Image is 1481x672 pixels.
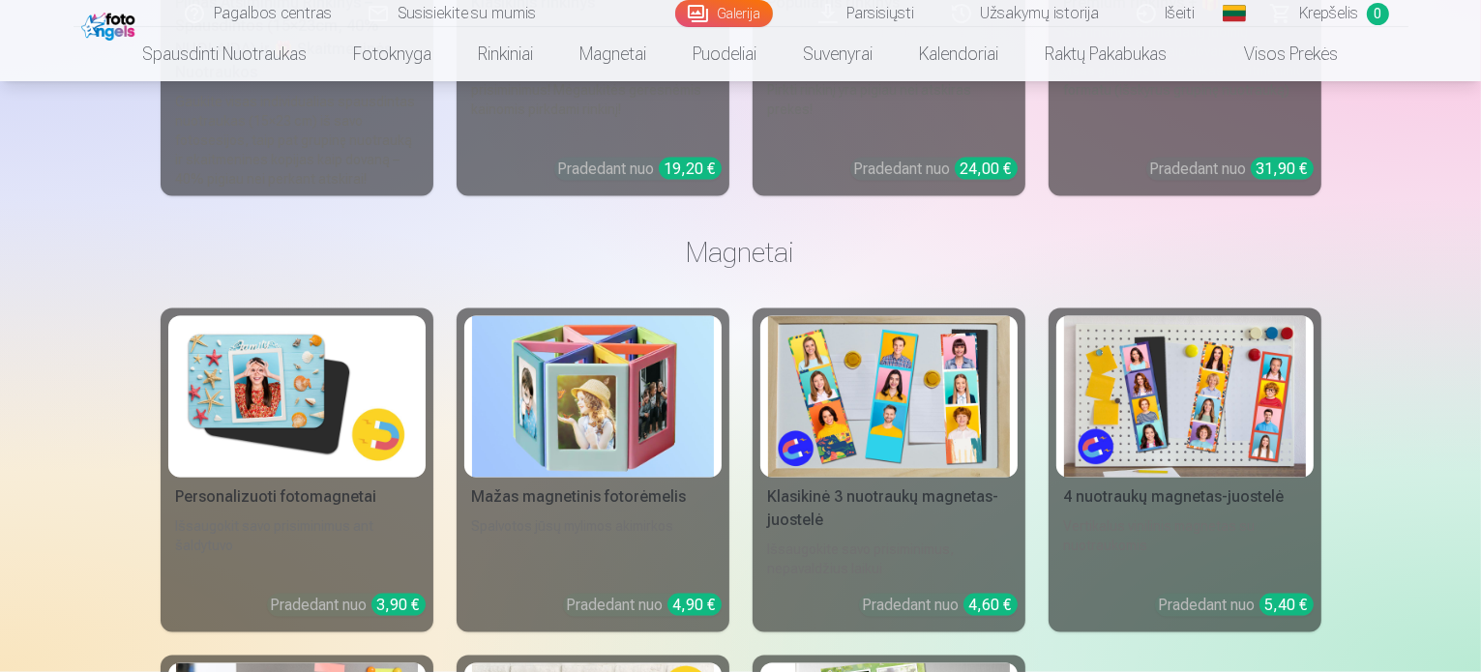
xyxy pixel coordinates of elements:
[1367,3,1389,25] span: 0
[1022,27,1191,81] a: Raktų pakabukas
[457,308,729,632] a: Mažas magnetinis fotorėmelisMažas magnetinis fotorėmelisSpalvotos jūsų mylimos akimirkosPradedant...
[1056,22,1314,142] div: Šis rinkinys apima daug įdomių fotoproduktų, o kaip dovaną gausite visas galerijos nuotraukas ska...
[1150,158,1314,181] div: Pradedant nuo
[168,516,426,578] div: Išsaugokit savo prisiminimus ant šaldytuvo
[176,316,418,478] img: Personalizuoti fotomagnetai
[464,22,722,142] div: Gaukite visus populiariausius fotoproduktus viename rinkinyje ir išsaugokite gražiausius mokyklos...
[1300,2,1359,25] span: Krepšelis
[567,594,722,617] div: Pradedant nuo
[768,316,1010,478] img: Klasikinė 3 nuotraukų magnetas-juostelė
[557,27,670,81] a: Magnetai
[760,22,1018,142] div: Įsigykite kruopščiai atrinktą populiariausių fotoproduktų rinkinį ir išsaugokite mokyklos prisimi...
[863,594,1018,617] div: Pradedant nuo
[81,8,140,41] img: /fa2
[168,92,426,189] div: Gaukite visas individualias spausdintas nuotraukas (15×23 cm) iš savo fotosesijos, taip pat grupi...
[760,485,1018,532] div: Klasikinė 3 nuotraukų magnetas-juostelė
[854,158,1018,181] div: Pradedant nuo
[781,27,897,81] a: Suvenyrai
[753,308,1025,632] a: Klasikinė 3 nuotraukų magnetas-juostelėKlasikinė 3 nuotraukų magnetas-juostelėIšsaugokite savo pr...
[558,158,722,181] div: Pradedant nuo
[897,27,1022,81] a: Kalendoriai
[176,235,1306,270] h3: Magnetai
[464,516,722,578] div: Spalvotos jūsų mylimos akimirkos
[1259,594,1314,616] div: 5,40 €
[464,485,722,509] div: Mažas magnetinis fotorėmelis
[168,485,426,509] div: Personalizuoti fotomagnetai
[955,158,1018,180] div: 24,00 €
[1251,158,1314,180] div: 31,90 €
[667,594,722,616] div: 4,90 €
[331,27,456,81] a: Fotoknyga
[1049,308,1321,632] a: 4 nuotraukų magnetas-juostelė4 nuotraukų magnetas-juostelėVertikalus vinilinis magnetas su nuotra...
[120,27,331,81] a: Spausdinti nuotraukas
[1056,516,1314,578] div: Vertikalus vinilinis magnetas su nuotraukomis
[659,158,722,180] div: 19,20 €
[1191,27,1362,81] a: Visos prekės
[760,540,1018,578] div: Išsaugokite savo prisiminimus, nepavaldžius laikui
[456,27,557,81] a: Rinkiniai
[1056,485,1314,509] div: 4 nuotraukų magnetas-juostelė
[371,594,426,616] div: 3,90 €
[271,594,426,617] div: Pradedant nuo
[1159,594,1314,617] div: Pradedant nuo
[472,316,714,478] img: Mažas magnetinis fotorėmelis
[161,308,433,632] a: Personalizuoti fotomagnetaiPersonalizuoti fotomagnetaiIšsaugokit savo prisiminimus ant šaldytuvoP...
[670,27,781,81] a: Puodeliai
[963,594,1018,616] div: 4,60 €
[1064,316,1306,478] img: 4 nuotraukų magnetas-juostelė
